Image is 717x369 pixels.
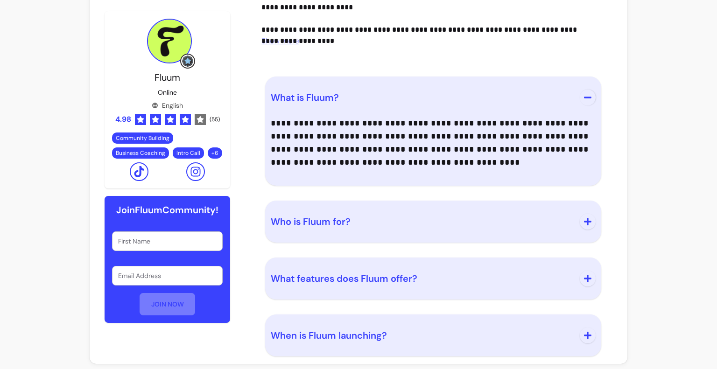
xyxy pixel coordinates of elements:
[271,206,596,237] button: Who is Fluum for?
[210,149,220,157] span: + 6
[271,82,596,113] button: What is Fluum?
[271,272,417,285] span: What features does Fluum offer?
[271,329,387,341] span: When is Fluum launching?
[271,216,351,228] span: Who is Fluum for?
[152,101,183,110] div: English
[158,88,177,97] p: Online
[271,263,596,294] button: What features does Fluum offer?
[147,19,192,63] img: Provider image
[271,320,596,351] button: When is Fluum launching?
[155,71,180,84] span: Fluum
[271,113,596,173] div: What is Fluum?
[271,91,339,104] span: What is Fluum?
[210,116,220,123] span: ( 55 )
[116,149,165,157] span: Business Coaching
[118,237,217,246] input: First Name
[182,56,193,67] img: Grow
[115,114,131,125] span: 4.98
[116,203,218,216] h6: Join Fluum Community!
[116,134,169,142] span: Community Building
[176,149,200,157] span: Intro Call
[118,271,217,280] input: Email Address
